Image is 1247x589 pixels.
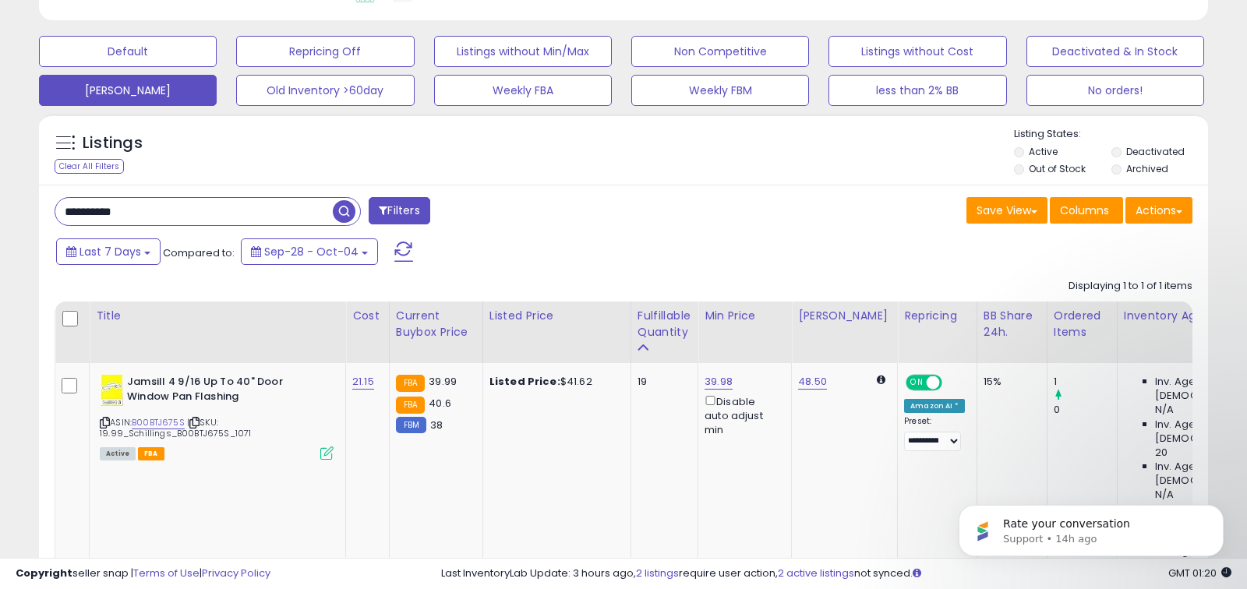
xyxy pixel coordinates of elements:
[798,374,827,390] a: 48.50
[100,375,123,406] img: 41IQhqZY+qL._SL40_.jpg
[638,375,686,389] div: 19
[16,566,72,580] strong: Copyright
[1029,145,1058,158] label: Active
[1126,162,1168,175] label: Archived
[489,374,560,389] b: Listed Price:
[489,375,619,389] div: $41.62
[441,566,1231,581] div: Last InventoryLab Update: 3 hours ago, require user action, not synced.
[904,416,965,451] div: Preset:
[352,374,374,390] a: 21.15
[935,472,1247,581] iframe: Intercom notifications message
[236,75,414,106] button: Old Inventory >60day
[904,399,965,413] div: Amazon AI *
[100,416,251,439] span: | SKU: 19.99_Schillings_B00BTJ675S_1071
[1155,446,1168,460] span: 20
[778,566,854,580] a: 2 active listings
[352,308,383,324] div: Cost
[264,244,359,259] span: Sep-28 - Oct-04
[83,132,143,154] h5: Listings
[1054,375,1117,389] div: 1
[1125,197,1192,224] button: Actions
[241,238,378,265] button: Sep-28 - Oct-04
[100,375,334,458] div: ASIN:
[96,308,339,324] div: Title
[100,447,136,460] span: All listings currently available for purchase on Amazon
[429,374,457,389] span: 39.99
[638,308,691,340] div: Fulfillable Quantity
[16,566,270,581] div: seller snap | |
[828,75,1006,106] button: less than 2% BB
[434,36,612,67] button: Listings without Min/Max
[1155,403,1174,417] span: N/A
[984,308,1040,340] div: BB Share 24h.
[369,197,429,224] button: Filters
[39,75,217,106] button: [PERSON_NAME]
[430,418,443,432] span: 38
[636,566,679,580] a: 2 listings
[163,245,235,260] span: Compared to:
[489,308,624,324] div: Listed Price
[940,376,965,390] span: OFF
[705,308,785,324] div: Min Price
[705,393,779,437] div: Disable auto adjust min
[1126,145,1185,158] label: Deactivated
[202,566,270,580] a: Privacy Policy
[1014,127,1208,142] p: Listing States:
[1054,403,1117,417] div: 0
[396,417,426,433] small: FBM
[904,308,970,324] div: Repricing
[828,36,1006,67] button: Listings without Cost
[396,397,425,414] small: FBA
[907,376,927,390] span: ON
[705,374,733,390] a: 39.98
[984,375,1035,389] div: 15%
[55,159,124,174] div: Clear All Filters
[39,36,217,67] button: Default
[127,375,316,407] b: Jamsill 4 9/16 Up To 40" Door Window Pan Flashing
[396,375,425,392] small: FBA
[1026,75,1204,106] button: No orders!
[1029,162,1086,175] label: Out of Stock
[966,197,1047,224] button: Save View
[79,244,141,259] span: Last 7 Days
[236,36,414,67] button: Repricing Off
[1060,203,1109,218] span: Columns
[429,396,451,411] span: 40.6
[56,238,161,265] button: Last 7 Days
[1069,279,1192,294] div: Displaying 1 to 1 of 1 items
[132,416,185,429] a: B00BTJ675S
[631,36,809,67] button: Non Competitive
[798,308,891,324] div: [PERSON_NAME]
[631,75,809,106] button: Weekly FBM
[434,75,612,106] button: Weekly FBA
[1050,197,1123,224] button: Columns
[396,308,476,340] div: Current Buybox Price
[877,375,885,385] i: Calculated using Dynamic Max Price.
[1026,36,1204,67] button: Deactivated & In Stock
[1054,308,1111,340] div: Ordered Items
[133,566,200,580] a: Terms of Use
[138,447,164,460] span: FBA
